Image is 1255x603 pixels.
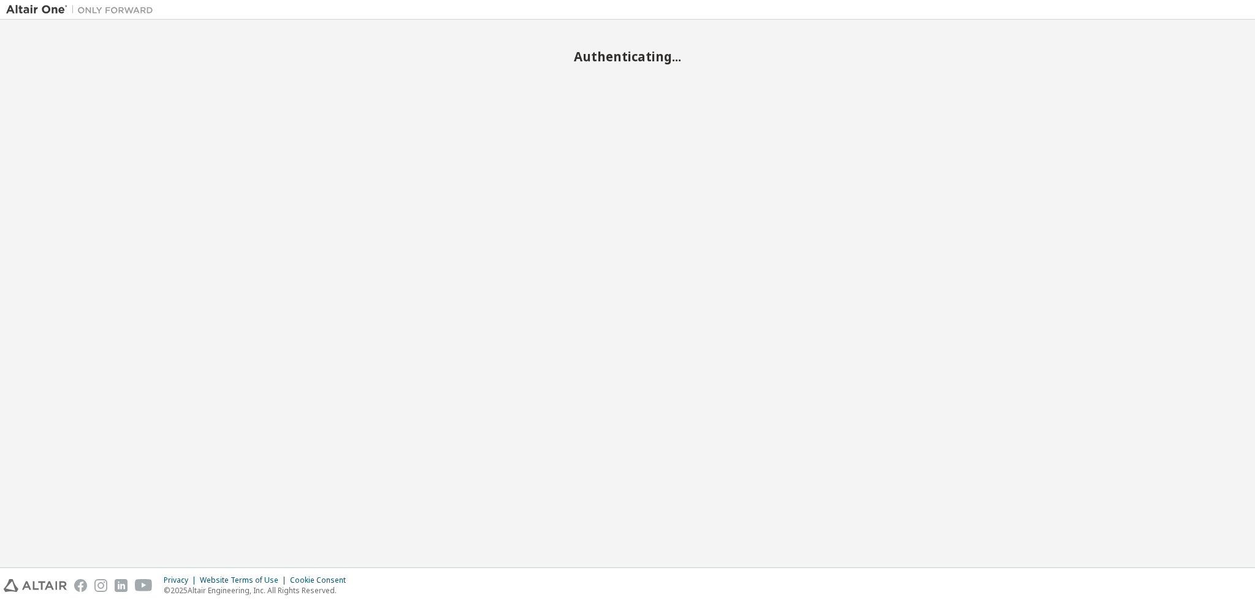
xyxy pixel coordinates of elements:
img: youtube.svg [135,579,153,592]
div: Cookie Consent [290,575,353,585]
div: Privacy [164,575,200,585]
img: altair_logo.svg [4,579,67,592]
img: Altair One [6,4,159,16]
img: instagram.svg [94,579,107,592]
img: facebook.svg [74,579,87,592]
img: linkedin.svg [115,579,128,592]
h2: Authenticating... [6,48,1249,64]
div: Website Terms of Use [200,575,290,585]
p: © 2025 Altair Engineering, Inc. All Rights Reserved. [164,585,353,596]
